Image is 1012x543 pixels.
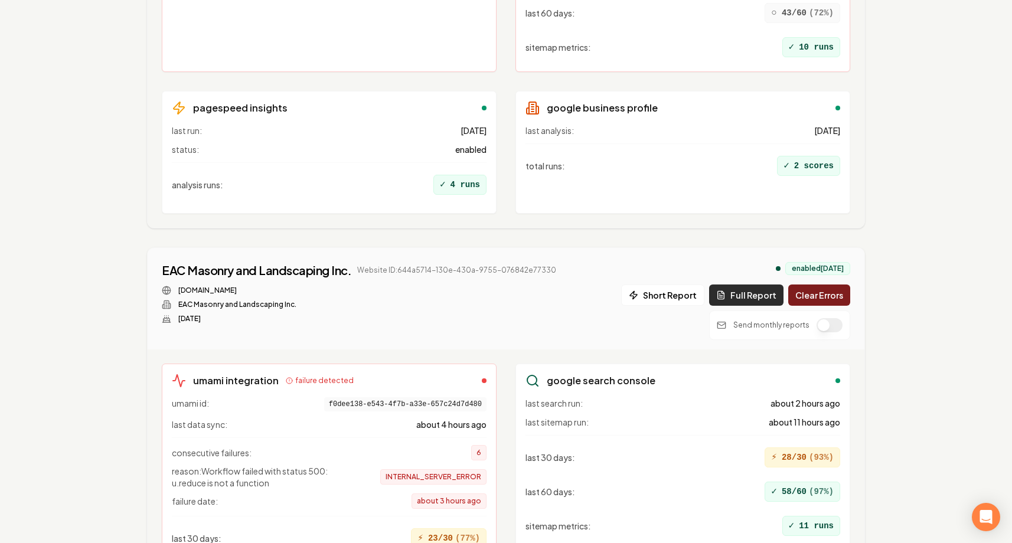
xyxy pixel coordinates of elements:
span: about 3 hours ago [412,493,487,509]
span: 6 [471,445,487,460]
span: last data sync: [172,418,227,430]
span: last run: [172,125,202,136]
span: umami id: [172,397,209,411]
div: Website [162,286,556,295]
div: enabled [482,106,487,110]
span: ✓ [771,485,777,499]
div: 4 runs [433,175,487,195]
div: 2 scores [777,156,840,176]
div: analytics enabled [776,266,781,271]
div: 10 runs [782,37,840,57]
span: f0dee138-e543-4f7b-a33e-657c24d7d480 [324,397,487,411]
a: EAC Masonry and Landscaping Inc. [162,262,351,279]
span: ( 93 %) [809,452,834,463]
h3: pagespeed insights [193,101,288,115]
span: about 4 hours ago [416,418,487,430]
span: reason: Workflow failed with status 500: u.reduce is not a function [172,465,361,489]
button: Clear Errors [788,284,850,306]
div: enabled [835,378,840,383]
span: ( 97 %) [809,486,834,498]
span: total runs : [525,160,565,172]
span: ⚡ [771,450,777,465]
span: ✓ [789,519,795,533]
div: 11 runs [782,516,840,536]
span: failure date: [172,495,218,507]
span: ○ [771,6,777,20]
button: Short Report [621,284,704,306]
span: about 11 hours ago [769,416,840,428]
span: last 30 days : [525,452,575,463]
span: status: [172,143,199,155]
button: Full Report [709,284,784,306]
p: Send monthly reports [733,320,809,330]
span: ✓ [784,159,789,173]
a: [DOMAIN_NAME] [178,286,237,295]
span: last search run: [525,397,583,409]
span: ✓ [789,40,795,54]
h3: umami integration [193,374,279,388]
span: analysis runs : [172,179,223,191]
span: ✓ [440,178,446,192]
div: 28/30 [765,447,840,467]
h3: google business profile [547,101,658,115]
span: failure detected [295,376,354,385]
span: last 60 days : [525,7,575,19]
span: last sitemap run: [525,416,589,428]
span: consecutive failures: [172,447,252,459]
div: 43/60 [765,3,840,23]
span: Website ID: 644a5714-130e-430a-9755-076842e77330 [357,266,556,275]
span: ( 72 %) [809,7,834,19]
div: enabled [DATE] [785,262,850,275]
div: enabled [835,106,840,110]
span: last 60 days : [525,486,575,498]
span: enabled [455,143,487,155]
span: about 2 hours ago [771,397,840,409]
span: last analysis: [525,125,574,136]
span: [DATE] [814,125,840,136]
h3: google search console [547,374,655,388]
div: 58/60 [765,482,840,502]
span: INTERNAL_SERVER_ERROR [380,469,487,485]
div: Open Intercom Messenger [972,503,1000,531]
span: [DATE] [461,125,487,136]
span: sitemap metrics : [525,41,591,53]
div: failed [482,378,487,383]
span: sitemap metrics : [525,520,591,532]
